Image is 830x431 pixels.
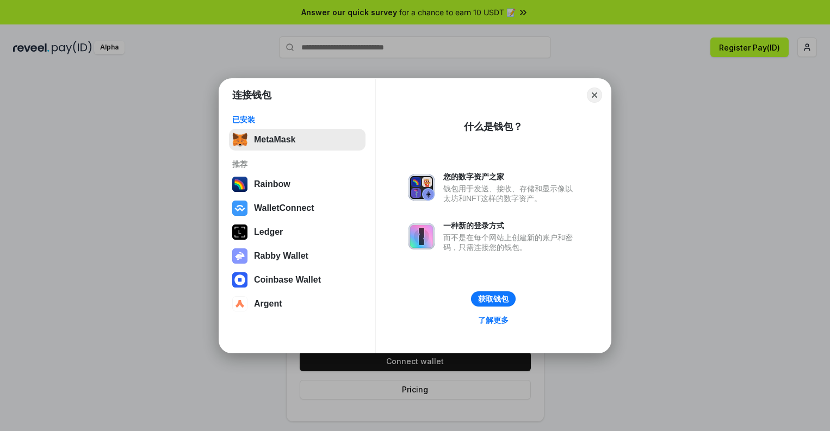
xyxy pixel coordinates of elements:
div: WalletConnect [254,203,314,213]
button: Coinbase Wallet [229,269,366,291]
button: Rainbow [229,173,366,195]
img: svg+xml,%3Csvg%20width%3D%2228%22%20height%3D%2228%22%20viewBox%3D%220%200%2028%2028%22%20fill%3D... [232,296,247,311]
div: 已安装 [232,115,362,124]
a: 了解更多 [472,313,515,327]
img: svg+xml,%3Csvg%20xmlns%3D%22http%3A%2F%2Fwww.w3.org%2F2000%2Fsvg%22%20fill%3D%22none%22%20viewBox... [408,174,435,201]
img: svg+xml,%3Csvg%20xmlns%3D%22http%3A%2F%2Fwww.w3.org%2F2000%2Fsvg%22%20fill%3D%22none%22%20viewBox... [408,223,435,249]
div: Rabby Wallet [254,251,308,261]
div: 一种新的登录方式 [443,221,578,230]
img: svg+xml,%3Csvg%20xmlns%3D%22http%3A%2F%2Fwww.w3.org%2F2000%2Fsvg%22%20fill%3D%22none%22%20viewBox... [232,248,247,264]
div: 您的数字资产之家 [443,172,578,182]
button: WalletConnect [229,197,366,219]
div: 钱包用于发送、接收、存储和显示像以太坊和NFT这样的数字资产。 [443,184,578,203]
div: 获取钱包 [478,294,509,304]
button: Ledger [229,221,366,243]
button: 获取钱包 [471,291,516,307]
div: 而不是在每个网站上创建新的账户和密码，只需连接您的钱包。 [443,233,578,252]
div: 什么是钱包？ [464,120,523,133]
h1: 连接钱包 [232,89,271,102]
img: svg+xml,%3Csvg%20fill%3D%22none%22%20height%3D%2233%22%20viewBox%3D%220%200%2035%2033%22%20width%... [232,132,247,147]
img: svg+xml,%3Csvg%20width%3D%2228%22%20height%3D%2228%22%20viewBox%3D%220%200%2028%2028%22%20fill%3D... [232,201,247,216]
div: 了解更多 [478,315,509,325]
div: Ledger [254,227,283,237]
div: Rainbow [254,179,290,189]
button: MetaMask [229,129,366,151]
div: MetaMask [254,135,295,145]
img: svg+xml,%3Csvg%20xmlns%3D%22http%3A%2F%2Fwww.w3.org%2F2000%2Fsvg%22%20width%3D%2228%22%20height%3... [232,224,247,240]
button: Argent [229,293,366,315]
img: svg+xml,%3Csvg%20width%3D%2228%22%20height%3D%2228%22%20viewBox%3D%220%200%2028%2028%22%20fill%3D... [232,272,247,288]
button: Rabby Wallet [229,245,366,267]
button: Close [587,88,602,103]
img: svg+xml,%3Csvg%20width%3D%22120%22%20height%3D%22120%22%20viewBox%3D%220%200%20120%20120%22%20fil... [232,177,247,192]
div: Argent [254,299,282,309]
div: Coinbase Wallet [254,275,321,285]
div: 推荐 [232,159,362,169]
